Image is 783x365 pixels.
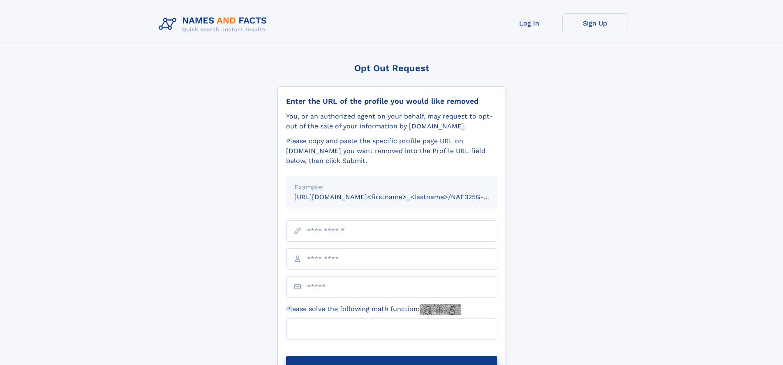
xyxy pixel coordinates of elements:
[562,13,628,33] a: Sign Up
[294,182,489,192] div: Example:
[286,112,497,131] div: You, or an authorized agent on your behalf, may request to opt-out of the sale of your informatio...
[277,63,506,73] div: Opt Out Request
[497,13,562,33] a: Log In
[286,136,497,166] div: Please copy and paste the specific profile page URL on [DOMAIN_NAME] you want removed into the Pr...
[294,193,513,201] small: [URL][DOMAIN_NAME]<firstname>_<lastname>/NAF325G-xxxxxxxx
[286,304,461,315] label: Please solve the following math function:
[155,13,274,35] img: Logo Names and Facts
[286,97,497,106] div: Enter the URL of the profile you would like removed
